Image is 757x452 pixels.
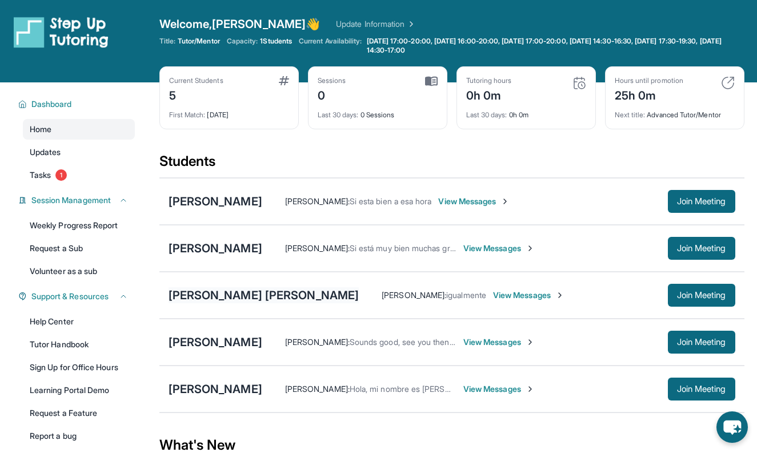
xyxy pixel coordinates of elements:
[31,98,72,110] span: Dashboard
[668,331,735,354] button: Join Meeting
[23,165,135,185] a: Tasks1
[526,338,535,347] img: Chevron-Right
[159,37,175,46] span: Title:
[404,18,416,30] img: Chevron Right
[55,169,67,181] span: 1
[572,76,586,90] img: card
[318,85,346,104] div: 0
[350,196,432,206] span: Si esta bien a esa hora
[279,76,289,85] img: card
[466,85,512,104] div: 0h 0m
[285,337,350,347] span: [PERSON_NAME] :
[677,386,726,392] span: Join Meeting
[367,37,742,55] span: [DATE] 17:00-20:00, [DATE] 16:00-20:00, [DATE] 17:00-20:00, [DATE] 14:30-16:30, [DATE] 17:30-19:3...
[350,337,462,347] span: Sounds good, see you then 😊
[23,403,135,423] a: Request a Feature
[438,196,510,207] span: View Messages
[500,197,510,206] img: Chevron-Right
[260,37,292,46] span: 1 Students
[30,124,51,135] span: Home
[615,104,735,120] div: Advanced Tutor/Mentor
[23,380,135,401] a: Learning Portal Demo
[169,104,289,120] div: [DATE]
[555,291,564,300] img: Chevron-Right
[23,261,135,281] a: Volunteer as a sub
[23,357,135,378] a: Sign Up for Office Hours
[169,287,359,303] div: [PERSON_NAME] [PERSON_NAME]
[23,426,135,446] a: Report a bug
[677,339,726,346] span: Join Meeting
[318,110,359,119] span: Last 30 days :
[159,16,321,32] span: Welcome, [PERSON_NAME] 👋
[31,195,111,206] span: Session Management
[526,244,535,253] img: Chevron-Right
[30,146,61,158] span: Updates
[350,243,468,253] span: Si está muy bien muchas gracias
[23,215,135,236] a: Weekly Progress Report
[668,378,735,401] button: Join Meeting
[615,85,683,104] div: 25h 0m
[615,76,683,85] div: Hours until promotion
[169,381,262,397] div: [PERSON_NAME]
[23,311,135,332] a: Help Center
[23,119,135,140] a: Home
[466,76,512,85] div: Tutoring hours
[463,336,535,348] span: View Messages
[169,110,206,119] span: First Match :
[14,16,109,48] img: logo
[169,85,223,104] div: 5
[721,76,735,90] img: card
[23,334,135,355] a: Tutor Handbook
[668,190,735,213] button: Join Meeting
[466,104,586,120] div: 0h 0m
[668,284,735,307] button: Join Meeting
[285,243,350,253] span: [PERSON_NAME] :
[446,290,486,300] span: igualmente
[178,37,220,46] span: Tutor/Mentor
[30,169,51,181] span: Tasks
[299,37,362,55] span: Current Availability:
[425,76,438,86] img: card
[169,76,223,85] div: Current Students
[526,384,535,394] img: Chevron-Right
[382,290,446,300] span: [PERSON_NAME] :
[23,142,135,162] a: Updates
[677,292,726,299] span: Join Meeting
[31,291,109,302] span: Support & Resources
[615,110,646,119] span: Next title :
[466,110,507,119] span: Last 30 days :
[318,76,346,85] div: Sessions
[27,195,128,206] button: Session Management
[463,383,535,395] span: View Messages
[677,198,726,205] span: Join Meeting
[227,37,258,46] span: Capacity:
[677,245,726,252] span: Join Meeting
[159,152,744,177] div: Students
[23,238,135,259] a: Request a Sub
[285,196,350,206] span: [PERSON_NAME] :
[668,237,735,260] button: Join Meeting
[27,98,128,110] button: Dashboard
[493,290,564,301] span: View Messages
[169,240,262,256] div: [PERSON_NAME]
[463,243,535,254] span: View Messages
[169,193,262,209] div: [PERSON_NAME]
[169,334,262,350] div: [PERSON_NAME]
[285,384,350,394] span: [PERSON_NAME] :
[365,37,744,55] a: [DATE] 17:00-20:00, [DATE] 16:00-20:00, [DATE] 17:00-20:00, [DATE] 14:30-16:30, [DATE] 17:30-19:3...
[27,291,128,302] button: Support & Resources
[716,411,748,443] button: chat-button
[336,18,416,30] a: Update Information
[318,104,438,120] div: 0 Sessions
